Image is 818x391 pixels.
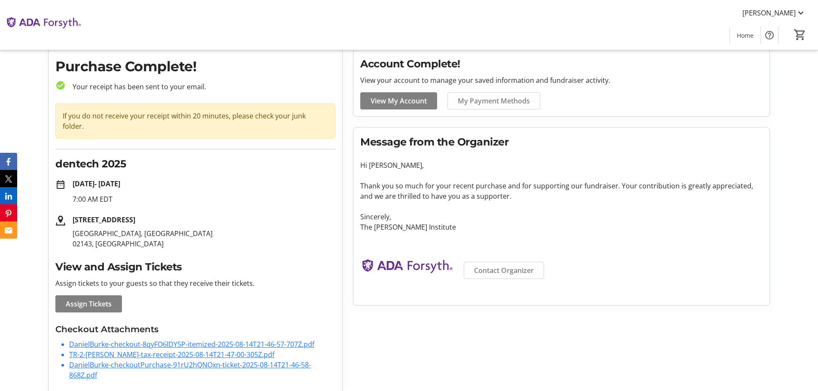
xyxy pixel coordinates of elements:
a: DanielBurke-checkout-8qyFO6lDY5P-itemized-2025-08-14T21-46-57-707Z.pdf [69,339,314,349]
img: The ADA Forsyth Institute logo [360,242,453,295]
p: Sincerely, [360,212,763,222]
strong: [DATE] - [DATE] [73,179,120,188]
a: DanielBurke-checkoutPurchase-91rU2hQNOxn-ticket-2025-08-14T21-46-58-868Z.pdf [69,360,311,380]
span: View My Account [371,96,427,106]
mat-icon: check_circle [55,80,66,91]
p: Thank you so much for your recent purchase and for supporting our fundraiser. Your contribution i... [360,181,763,201]
button: [PERSON_NAME] [736,6,813,20]
h2: dentech 2025 [55,156,335,172]
p: 7:00 AM EDT [73,194,335,204]
a: Contact Organizer [464,262,544,279]
p: Hi [PERSON_NAME], [360,160,763,170]
a: TR-2-[PERSON_NAME]-tax-receipt-2025-08-14T21-47-00-305Z.pdf [69,350,274,359]
p: View your account to manage your saved information and fundraiser activity. [360,75,763,85]
mat-icon: date_range [55,179,66,190]
button: Help [761,27,778,44]
p: [GEOGRAPHIC_DATA], [GEOGRAPHIC_DATA] 02143, [GEOGRAPHIC_DATA] [73,228,335,249]
img: The ADA Forsyth Institute's Logo [5,3,82,46]
h2: View and Assign Tickets [55,259,335,275]
a: My Payment Methods [447,92,540,109]
p: The [PERSON_NAME] Institute [360,222,763,232]
span: Contact Organizer [474,265,534,276]
span: Assign Tickets [66,299,112,309]
span: My Payment Methods [458,96,530,106]
p: Your receipt has been sent to your email. [66,82,335,92]
span: Home [737,31,754,40]
span: [PERSON_NAME] [742,8,796,18]
a: Assign Tickets [55,295,122,312]
h1: Purchase Complete! [55,56,335,77]
button: Cart [792,27,808,42]
a: Home [730,27,760,43]
p: Assign tickets to your guests so that they receive their tickets. [55,278,335,288]
h2: Message from the Organizer [360,134,763,150]
h3: Checkout Attachments [55,323,335,336]
strong: [STREET_ADDRESS] [73,215,135,224]
h2: Account Complete! [360,56,763,72]
div: If you do not receive your receipt within 20 minutes, please check your junk folder. [55,103,335,139]
a: View My Account [360,92,437,109]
